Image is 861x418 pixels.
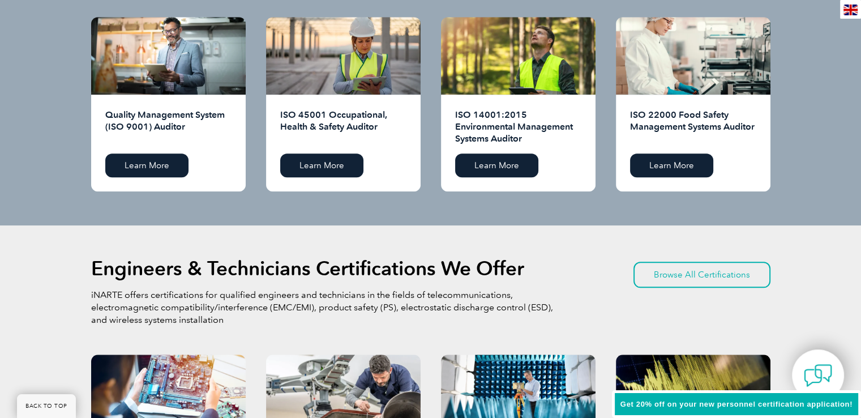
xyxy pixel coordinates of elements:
[280,153,363,177] a: Learn More
[633,262,770,288] a: Browse All Certifications
[630,153,713,177] a: Learn More
[843,5,858,15] img: en
[280,109,406,145] h2: ISO 45001 Occupational, Health & Safety Auditor
[455,109,581,145] h2: ISO 14001:2015 Environmental Management Systems Auditor
[455,153,538,177] a: Learn More
[620,400,853,408] span: Get 20% off on your new personnel certification application!
[91,289,555,326] p: iNARTE offers certifications for qualified engineers and technicians in the fields of telecommuni...
[91,259,524,278] h2: Engineers & Technicians Certifications We Offer
[630,109,756,145] h2: ISO 22000 Food Safety Management Systems Auditor
[105,153,189,177] a: Learn More
[105,109,232,145] h2: Quality Management System (ISO 9001) Auditor
[17,394,76,418] a: BACK TO TOP
[804,361,832,390] img: contact-chat.png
